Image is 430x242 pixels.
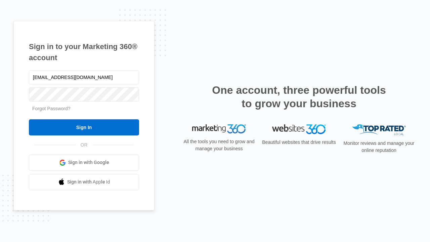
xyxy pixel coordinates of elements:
[29,70,139,84] input: Email
[341,140,417,154] p: Monitor reviews and manage your online reputation
[192,124,246,134] img: Marketing 360
[29,41,139,63] h1: Sign in to your Marketing 360® account
[29,119,139,135] input: Sign In
[67,178,110,186] span: Sign in with Apple Id
[261,139,337,146] p: Beautiful websites that drive results
[210,83,388,110] h2: One account, three powerful tools to grow your business
[181,138,257,152] p: All the tools you need to grow and manage your business
[352,124,406,135] img: Top Rated Local
[76,142,92,149] span: OR
[272,124,326,134] img: Websites 360
[29,155,139,171] a: Sign in with Google
[32,106,71,111] a: Forgot Password?
[68,159,109,166] span: Sign in with Google
[29,174,139,190] a: Sign in with Apple Id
